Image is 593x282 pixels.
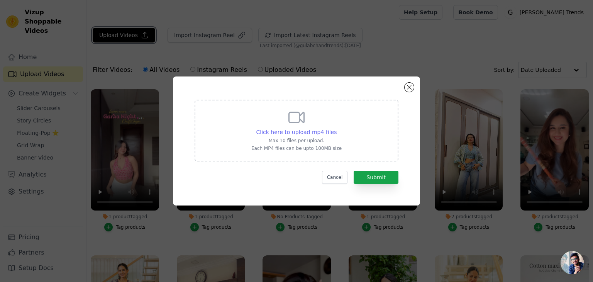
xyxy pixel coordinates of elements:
p: Max 10 files per upload. [251,138,342,144]
button: Close modal [405,83,414,92]
button: Cancel [322,171,348,184]
button: Submit [354,171,398,184]
div: Open chat [561,251,584,274]
span: Click here to upload mp4 files [256,129,337,135]
p: Each MP4 files can be upto 100MB size [251,145,342,151]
